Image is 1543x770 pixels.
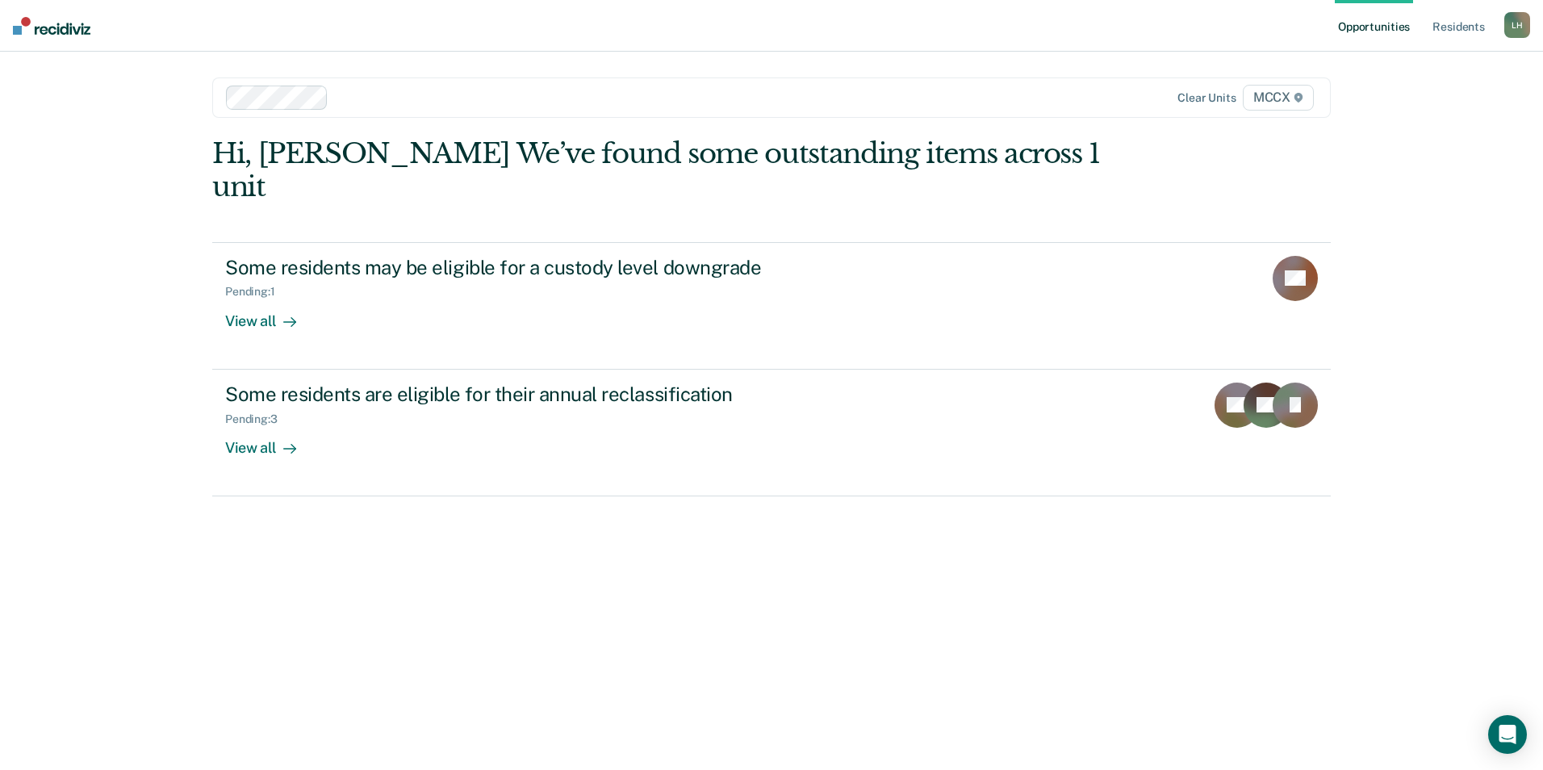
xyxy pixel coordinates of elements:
div: Hi, [PERSON_NAME] We’ve found some outstanding items across 1 unit [212,137,1107,203]
div: Clear units [1177,91,1236,105]
div: Pending : 1 [225,285,288,299]
div: Some residents are eligible for their annual reclassification [225,383,792,406]
a: Some residents are eligible for their annual reclassificationPending:3View all [212,370,1331,496]
span: MCCX [1243,85,1314,111]
div: View all [225,425,316,457]
a: Some residents may be eligible for a custody level downgradePending:1View all [212,242,1331,370]
div: L H [1504,12,1530,38]
div: Open Intercom Messenger [1488,715,1527,754]
div: View all [225,299,316,330]
button: LH [1504,12,1530,38]
div: Pending : 3 [225,412,291,426]
div: Some residents may be eligible for a custody level downgrade [225,256,792,279]
img: Recidiviz [13,17,90,35]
